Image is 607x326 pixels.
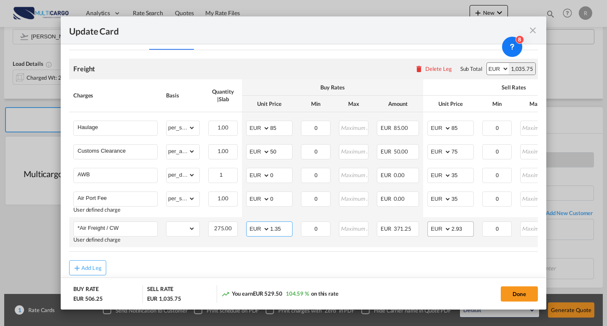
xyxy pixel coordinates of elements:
md-input-container: Customs Clearance [74,145,157,157]
div: User defined charge [73,237,158,243]
input: Minimum Amount [483,192,511,205]
input: 0 [270,168,292,181]
input: Minimum Amount [483,145,511,157]
input: 2.93 [451,222,473,234]
input: Maximum Amount [521,145,549,157]
input: 35 [451,192,473,205]
div: Quantity | Slab [208,88,238,103]
input: Maximum Amount [340,192,368,205]
span: 104.59 % [286,290,309,297]
span: 275.00 [214,225,232,232]
th: Unit Price [423,96,478,112]
span: EUR [381,195,392,202]
span: EUR 529.50 [253,290,282,297]
th: Max [335,96,373,112]
div: Charges [73,92,158,99]
select: per_document [167,168,195,182]
input: Maximum Amount [521,121,549,134]
span: 50.00 [394,148,408,155]
div: Sell Rates [427,84,600,91]
input: Charge Name [78,192,157,205]
input: 50 [270,145,292,157]
input: Minimum Amount [302,222,330,234]
div: Update Card [69,25,528,35]
div: Freight [73,64,95,73]
input: Maximum Amount [340,121,368,134]
div: Delete Leg [425,65,452,72]
button: Add Leg [69,260,106,275]
select: chargable_weight [167,222,195,235]
md-icon: icon-delete [415,65,423,73]
select: per_shipment [167,121,195,135]
md-input-container: AWB [74,168,157,181]
div: Add Leg [81,265,102,270]
span: EUR [381,172,392,178]
div: You earn on this rate [221,290,338,299]
input: Maximum Amount [521,168,549,181]
input: Charge Name [78,145,157,157]
div: 1,035.75 [509,63,535,75]
input: Minimum Amount [302,168,330,181]
input: Maximum Amount [340,222,368,234]
md-icon: icon-trending-up [221,290,230,298]
select: per_shipment [167,192,195,205]
input: Charge Name [78,168,157,181]
input: Charge Name [78,121,157,134]
md-icon: icon-plus md-link-fg s20 [73,264,81,272]
div: EUR 506.25 [73,295,103,302]
input: Maximum Amount [521,222,549,234]
input: 0 [270,192,292,205]
span: 0.00 [394,195,405,202]
input: Minimum Amount [302,145,330,157]
div: Sub Total [460,65,482,73]
span: EUR [381,124,392,131]
span: 1.00 [218,195,229,202]
input: Maximum Amount [521,192,549,205]
span: 1.00 [218,148,229,154]
button: Delete Leg [415,65,452,72]
button: Done [501,286,538,302]
md-input-container: *Air Freight / CW [74,222,157,234]
th: Min [297,96,335,112]
input: 75 [451,145,473,157]
div: EUR 1,035.75 [147,295,181,302]
md-input-container: Haulage [74,121,157,134]
input: 85 [270,121,292,134]
input: Minimum Amount [483,121,511,134]
span: 85.00 [394,124,408,131]
input: 1.35 [270,222,292,234]
input: Maximum Amount [340,168,368,181]
th: Amount [373,96,423,112]
div: Basis [166,92,200,99]
th: Max [516,96,554,112]
md-dialog: Update Card Port ... [61,16,546,310]
md-icon: icon-close fg-AAA8AD m-0 pointer [528,25,538,35]
div: BUY RATE [73,285,99,295]
div: Buy Rates [246,84,419,91]
input: Minimum Amount [483,222,511,234]
th: Unit Price [242,96,297,112]
input: 35 [451,168,473,181]
input: Maximum Amount [340,145,368,157]
select: per_awb [167,145,195,158]
div: SELL RATE [147,285,173,295]
md-input-container: Air Port Fee [74,192,157,205]
span: EUR [381,225,392,232]
input: Quantity [209,168,237,181]
input: Minimum Amount [302,192,330,205]
span: EUR [381,148,392,155]
th: Min [478,96,516,112]
input: 85 [451,121,473,134]
span: 0.00 [394,172,405,178]
input: Minimum Amount [302,121,330,134]
input: Charge Name [78,222,157,234]
span: 1.00 [218,124,229,131]
div: User defined charge [73,207,158,213]
span: 371.25 [394,225,411,232]
input: Minimum Amount [483,168,511,181]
